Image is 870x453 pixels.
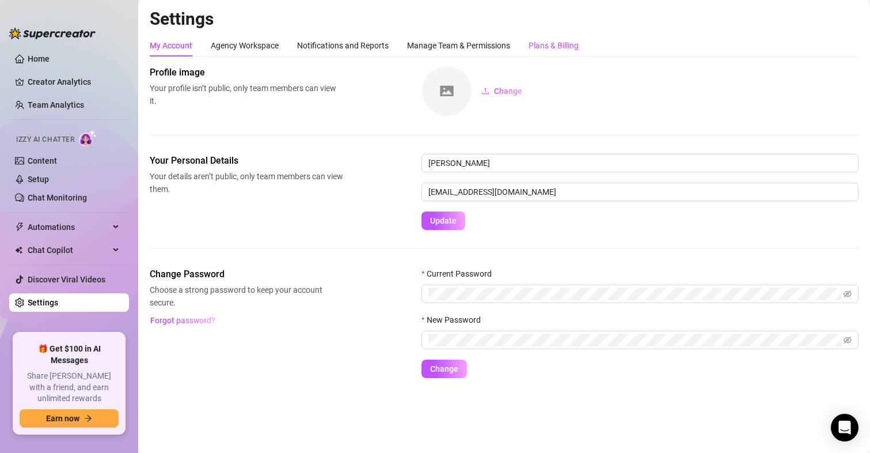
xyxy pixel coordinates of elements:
[20,343,119,366] span: 🎁 Get $100 in AI Messages
[28,54,50,63] a: Home
[421,212,465,230] button: Update
[28,241,109,259] span: Chat Copilot
[150,82,343,107] span: Your profile isn’t public, only team members can view it.
[844,336,852,344] span: eye-invisible
[15,246,22,254] img: Chat Copilot
[421,360,467,378] button: Change
[46,414,79,423] span: Earn now
[28,175,49,184] a: Setup
[150,267,343,281] span: Change Password
[150,311,215,330] button: Forgot password?
[844,290,852,298] span: eye-invisible
[472,82,531,100] button: Change
[421,154,858,172] input: Enter name
[79,130,97,146] img: AI Chatter
[211,39,279,52] div: Agency Workspace
[15,222,24,232] span: thunderbolt
[422,66,472,116] img: square-placeholder.png
[150,316,215,325] span: Forgot password?
[481,87,489,95] span: upload
[430,216,457,225] span: Update
[150,170,343,195] span: Your details aren’t public, only team members can view them.
[150,39,192,52] div: My Account
[529,39,579,52] div: Plans & Billing
[421,267,499,280] label: Current Password
[150,66,343,80] span: Profile image
[28,156,57,165] a: Content
[428,334,841,346] input: New Password
[28,218,109,236] span: Automations
[20,409,119,428] button: Earn nowarrow-right
[430,364,458,373] span: Change
[16,134,74,145] span: Izzy AI Chatter
[831,414,858,441] div: Open Intercom Messenger
[28,73,120,91] a: Creator Analytics
[84,414,92,422] span: arrow-right
[9,28,96,39] img: logo-BBDzfeDw.svg
[421,183,858,201] input: Enter new email
[494,86,522,96] span: Change
[28,275,105,284] a: Discover Viral Videos
[20,371,119,405] span: Share [PERSON_NAME] with a friend, and earn unlimited rewards
[421,314,488,326] label: New Password
[28,298,58,307] a: Settings
[428,288,841,300] input: Current Password
[150,284,343,309] span: Choose a strong password to keep your account secure.
[28,100,84,110] a: Team Analytics
[150,8,858,30] h2: Settings
[150,154,343,168] span: Your Personal Details
[407,39,510,52] div: Manage Team & Permissions
[28,193,87,202] a: Chat Monitoring
[297,39,389,52] div: Notifications and Reports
